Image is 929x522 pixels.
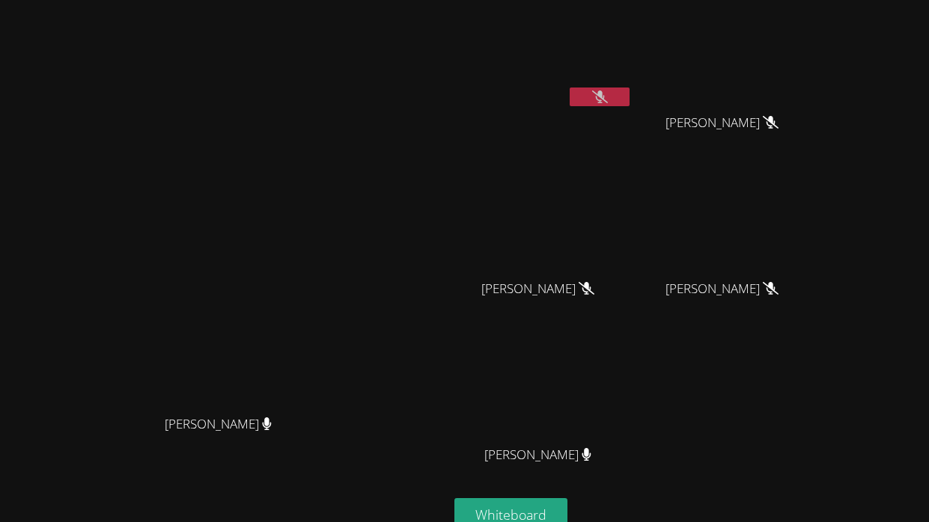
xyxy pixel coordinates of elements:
[665,112,779,134] span: [PERSON_NAME]
[481,278,594,300] span: [PERSON_NAME]
[165,414,272,435] span: [PERSON_NAME]
[484,444,591,466] span: [PERSON_NAME]
[665,278,779,300] span: [PERSON_NAME]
